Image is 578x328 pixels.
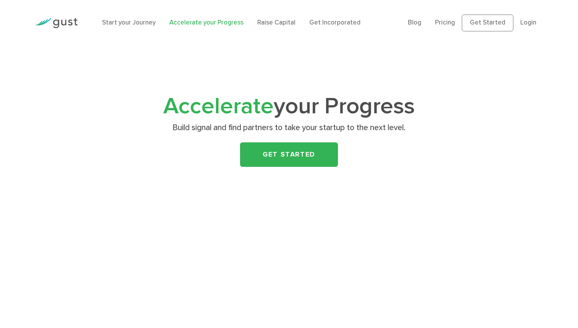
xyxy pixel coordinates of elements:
a: Accelerate your Progress [169,19,244,26]
img: Gust Logo [35,18,78,28]
a: Pricing [435,19,455,26]
a: Get Incorporated [309,19,360,26]
a: Get Started [240,142,338,167]
p: Build signal and find partners to take your startup to the next level. [141,122,437,133]
a: Start your Journey [102,19,156,26]
a: Blog [408,19,421,26]
a: Login [520,19,536,26]
a: Raise Capital [257,19,295,26]
h1: your Progress [138,96,440,117]
a: Get Started [462,15,513,31]
span: Accelerate [163,93,274,120]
